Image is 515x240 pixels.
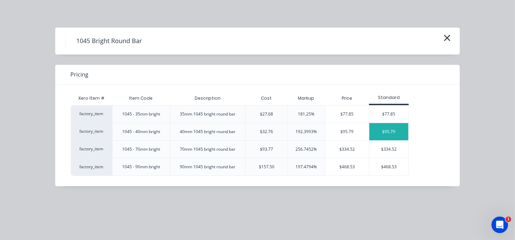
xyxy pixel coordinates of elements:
[189,90,226,107] div: Description
[369,94,409,101] div: Standard
[295,129,317,135] div: 192.3993%
[325,123,369,140] div: $95.79
[325,91,369,105] div: Price
[325,158,369,176] div: $468.53
[70,70,88,79] span: Pricing
[180,129,236,135] div: 40mm 1045 bright round bar
[492,217,508,233] iframe: Intercom live chat
[298,111,314,117] div: 181.25%
[369,141,408,158] div: $334.52
[71,91,112,105] div: Xero Item #
[66,34,152,48] h4: 1045 Bright Round Bar
[71,140,112,158] div: factory_item
[295,146,317,152] div: 256.7452%
[369,158,408,176] div: $468.53
[369,106,408,123] div: $77.85
[122,146,160,152] div: 1045 - 70mm bright
[71,105,112,123] div: factory_item
[245,91,288,105] div: Cost
[124,90,158,107] div: Item Code
[180,164,236,170] div: 90mm 1045 bright round bar
[71,123,112,140] div: factory_item
[369,123,408,140] div: $95.79
[288,91,325,105] div: Markup
[506,217,511,222] span: 1
[295,164,317,170] div: 197.4794%
[122,111,160,117] div: 1045 - 35mm bright
[259,164,274,170] div: $157.50
[122,164,160,170] div: 1045 - 90mm bright
[325,141,369,158] div: $334.52
[122,129,160,135] div: 1045 - 40mm bright
[260,129,273,135] div: $32.76
[260,146,273,152] div: $93.77
[260,111,273,117] div: $27.68
[180,111,236,117] div: 35mm 1045 bright round bar
[325,106,369,123] div: $77.85
[180,146,236,152] div: 70mm 1045 bright round bar
[71,158,112,176] div: factory_item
